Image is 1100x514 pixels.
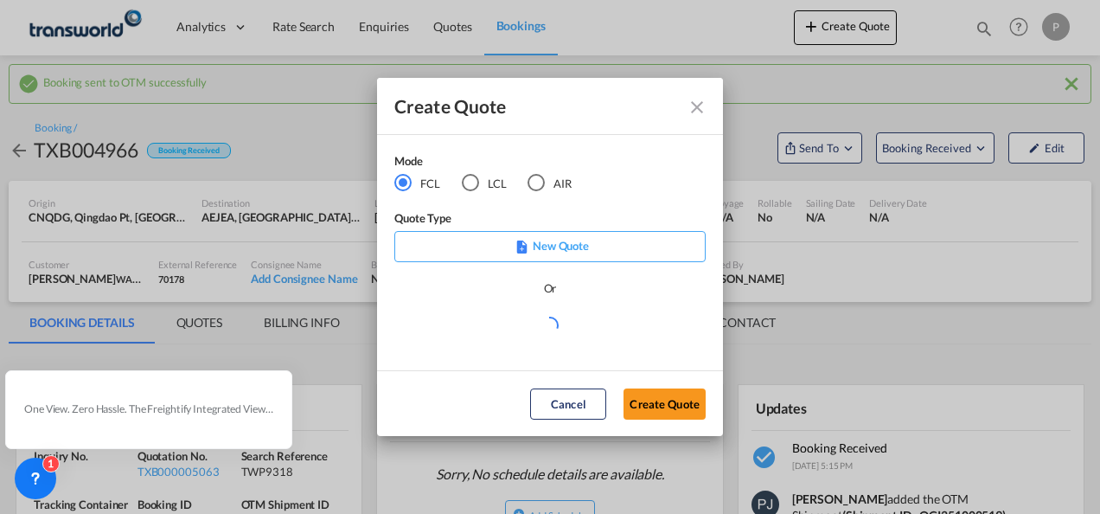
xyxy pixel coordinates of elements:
[528,174,572,193] md-radio-button: AIR
[462,174,507,193] md-radio-button: LCL
[394,152,593,174] div: Mode
[400,237,700,254] p: New Quote
[624,389,706,420] button: Create Quote
[680,90,711,121] button: Close dialog
[687,97,707,118] md-icon: Close dialog
[544,279,557,297] div: Or
[394,174,440,193] md-radio-button: FCL
[394,231,706,262] div: New Quote
[394,209,706,231] div: Quote Type
[530,389,606,420] button: Cancel
[394,95,675,117] div: Create Quote
[377,78,723,437] md-dialog: Create QuoteModeFCL LCLAIR ...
